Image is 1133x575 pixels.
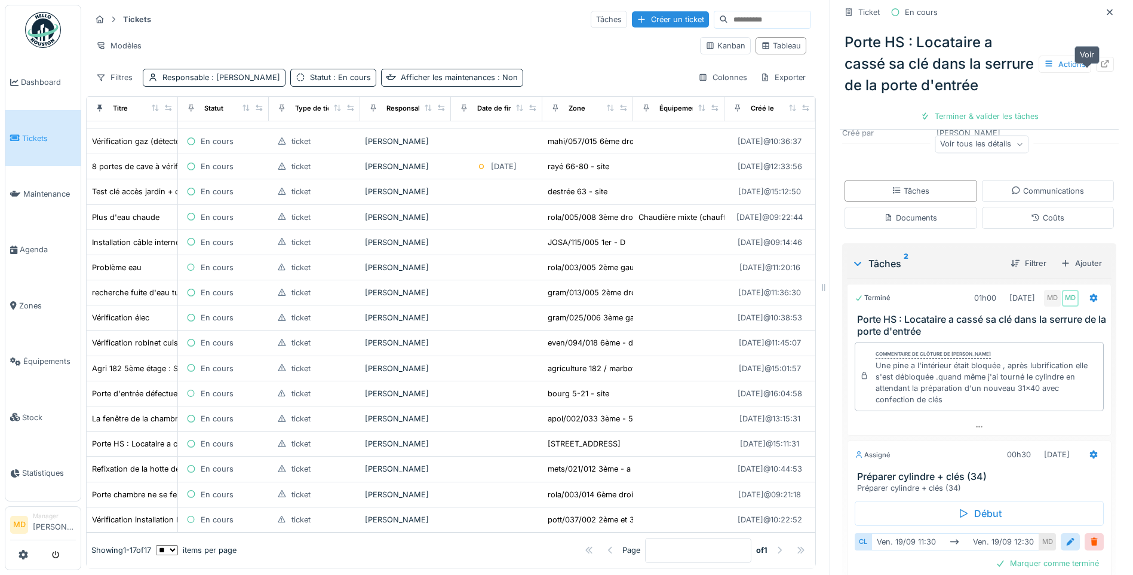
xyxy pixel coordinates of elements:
[1031,212,1064,224] div: Coûts
[331,73,371,82] span: : En cours
[738,161,802,172] div: [DATE] @ 12:33:56
[291,136,311,147] div: ticket
[738,463,802,475] div: [DATE] @ 10:44:53
[386,103,428,114] div: Responsable
[991,555,1104,571] div: Marquer comme terminé
[905,7,938,18] div: En cours
[92,514,195,525] div: Vérification installation hotte
[632,11,709,27] div: Créer un ticket
[548,262,647,273] div: rola/003/005 2ème gauche
[1011,185,1084,197] div: Communications
[739,337,801,348] div: [DATE] @ 11:45:07
[5,389,81,445] a: Stock
[871,533,1039,550] div: ven. 19/09 11:30 ven. 19/09 12:30
[201,438,234,449] div: En cours
[201,514,234,525] div: En cours
[548,363,686,374] div: agriculture 182 / marbotin 18-26 - site
[291,237,311,248] div: ticket
[365,212,447,223] div: [PERSON_NAME]
[974,292,996,304] div: 01h00
[113,103,128,114] div: Titre
[201,413,234,424] div: En cours
[738,388,802,399] div: [DATE] @ 16:04:58
[291,287,311,298] div: ticket
[201,237,234,248] div: En cours
[855,450,891,460] div: Assigné
[209,73,280,82] span: : [PERSON_NAME]
[201,463,234,475] div: En cours
[22,467,76,479] span: Statistiques
[548,463,631,475] div: mets/021/012 3ème - a
[92,438,348,449] div: Porte HS : Locataire a cassé sa clé dans la serrure de la porte d'entrée
[5,278,81,334] a: Zones
[365,186,447,197] div: [PERSON_NAME]
[738,312,802,323] div: [DATE] @ 10:38:53
[204,103,223,114] div: Statut
[291,262,311,273] div: ticket
[201,312,234,323] div: En cours
[156,545,237,556] div: items per page
[92,262,142,273] div: Problème eau
[118,14,156,25] strong: Tickets
[857,471,1106,482] h3: Préparer cylindre + clés (34)
[740,438,799,449] div: [DATE] @ 15:11:31
[738,136,802,147] div: [DATE] @ 10:36:37
[548,337,633,348] div: even/094/018 6ème - d
[401,72,518,83] div: Afficher les maintenances
[738,489,801,500] div: [DATE] @ 09:21:18
[1044,449,1070,460] div: [DATE]
[365,363,447,374] div: [PERSON_NAME]
[876,360,1098,406] div: Une pine a l'intérieur était bloquée , après lubrification elle s'est débloquée .quand même j'ai ...
[569,103,585,114] div: Zone
[491,161,517,172] div: [DATE]
[92,212,159,223] div: Plus d'eau chaude
[25,12,61,48] img: Badge_color-CXgf-gQk.svg
[23,188,76,200] span: Maintenance
[495,73,518,82] span: : Non
[92,489,208,500] div: Porte chambre ne se ferme plus
[548,388,609,399] div: bourg 5-21 - site
[5,54,81,110] a: Dashboard
[755,69,811,86] div: Exporter
[201,489,234,500] div: En cours
[291,514,311,525] div: ticket
[291,337,311,348] div: ticket
[1039,56,1091,73] div: Actions
[876,350,991,359] div: Commentaire de clôture de [PERSON_NAME]
[548,161,609,172] div: rayé 66-80 - site
[365,388,447,399] div: [PERSON_NAME]
[201,161,234,172] div: En cours
[365,438,447,449] div: [PERSON_NAME]
[365,514,447,525] div: [PERSON_NAME]
[477,103,538,114] div: Date de fin prévue
[1056,255,1107,271] div: Ajouter
[591,11,627,28] div: Tâches
[5,166,81,222] a: Maintenance
[852,256,1001,271] div: Tâches
[548,312,652,323] div: gram/025/006 3ème gauche
[92,388,222,399] div: Porte d'entrée défectueuse bourg 5
[738,186,801,197] div: [DATE] @ 15:12:50
[756,545,767,556] strong: of 1
[858,7,880,18] div: Ticket
[1044,290,1061,307] div: MD
[1009,292,1035,304] div: [DATE]
[92,337,225,348] div: Vérification robinet cuisine qui coule
[548,438,621,449] div: [STREET_ADDRESS]
[904,256,908,271] sup: 2
[92,136,449,147] div: Vérification gaz (détecteur qui sonne tout le temps) dans l’appartement 15 à [GEOGRAPHIC_DATA]
[693,69,753,86] div: Colonnes
[291,388,311,399] div: ticket
[365,287,447,298] div: [PERSON_NAME]
[92,363,318,374] div: Agri 182 5ème étage : Sécuriser le trou dans la cage d'escalier
[201,186,234,197] div: En cours
[33,512,76,521] div: Manager
[738,237,802,248] div: [DATE] @ 09:14:46
[548,186,607,197] div: destrée 63 - site
[21,77,76,88] span: Dashboard
[365,161,447,172] div: [PERSON_NAME]
[291,186,311,197] div: ticket
[365,413,447,424] div: [PERSON_NAME]
[291,312,311,323] div: ticket
[736,212,803,223] div: [DATE] @ 09:22:44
